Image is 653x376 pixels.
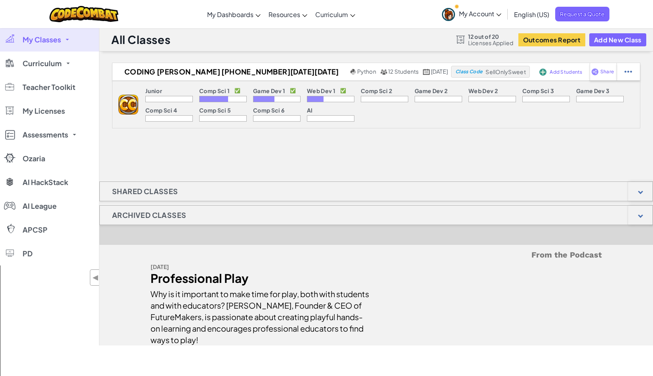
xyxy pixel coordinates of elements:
a: My Account [438,2,505,27]
span: Assessments [23,131,68,138]
span: Ozaria [23,155,45,162]
span: My Dashboards [207,10,253,19]
a: Resources [265,4,311,25]
span: Licenses Applied [468,40,514,46]
a: Curriculum [311,4,359,25]
button: Outcomes Report [518,33,585,46]
a: My Dashboards [203,4,265,25]
span: ◀ [92,272,99,283]
span: Curriculum [315,10,348,19]
span: Curriculum [23,60,62,67]
h1: All Classes [111,32,170,47]
img: avatar [442,8,455,21]
span: AI League [23,202,57,210]
span: My Classes [23,36,61,43]
button: Add New Class [589,33,646,46]
img: CodeCombat logo [49,6,119,22]
span: 12 out of 20 [468,33,514,40]
span: AI HackStack [23,179,68,186]
a: English (US) [510,4,553,25]
a: Request a Quote [555,7,609,21]
span: Teacher Toolkit [23,84,75,91]
span: My Licenses [23,107,65,115]
span: My Account [459,10,501,18]
span: English (US) [514,10,549,19]
span: Resources [268,10,300,19]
